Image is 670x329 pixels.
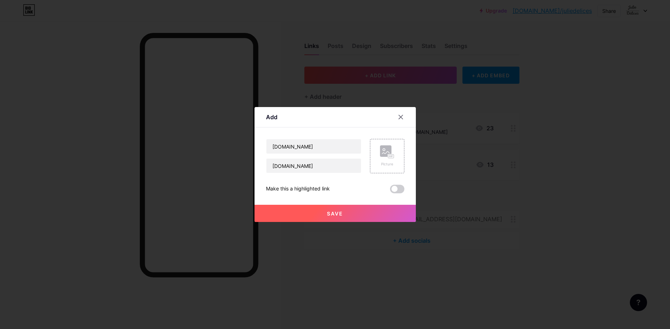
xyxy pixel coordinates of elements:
input: URL [266,159,361,173]
button: Save [255,205,416,222]
span: Save [327,211,343,217]
div: Add [266,113,277,121]
div: Picture [380,161,394,167]
div: Make this a highlighted link [266,185,330,193]
input: Title [266,139,361,154]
